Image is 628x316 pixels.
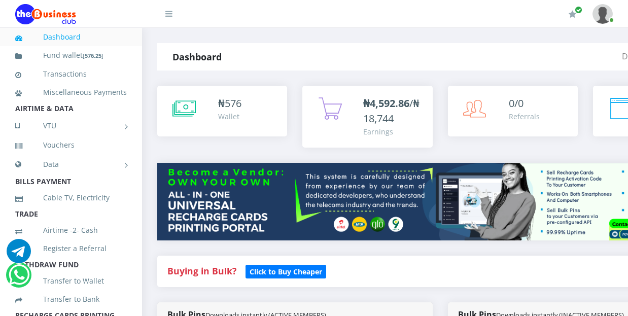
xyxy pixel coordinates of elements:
[250,267,322,276] b: Click to Buy Cheaper
[246,265,326,277] a: Click to Buy Cheaper
[15,269,127,293] a: Transfer to Wallet
[15,152,127,177] a: Data
[509,96,524,110] span: 0/0
[363,96,409,110] b: ₦4,592.86
[167,265,236,277] strong: Buying in Bulk?
[15,4,76,24] img: Logo
[7,247,31,263] a: Chat for support
[15,219,127,242] a: Airtime -2- Cash
[363,126,422,137] div: Earnings
[363,96,420,125] span: /₦18,744
[15,62,127,86] a: Transactions
[225,96,241,110] span: 576
[15,133,127,157] a: Vouchers
[569,10,576,18] i: Renew/Upgrade Subscription
[9,270,29,287] a: Chat for support
[15,237,127,260] a: Register a Referral
[218,96,241,111] div: ₦
[218,111,241,122] div: Wallet
[83,52,103,59] small: [ ]
[15,186,127,209] a: Cable TV, Electricity
[15,113,127,138] a: VTU
[157,86,287,136] a: ₦576 Wallet
[15,25,127,49] a: Dashboard
[448,86,578,136] a: 0/0 Referrals
[15,44,127,67] a: Fund wallet[576.25]
[15,288,127,311] a: Transfer to Bank
[15,81,127,104] a: Miscellaneous Payments
[85,52,101,59] b: 576.25
[509,111,540,122] div: Referrals
[172,51,222,63] strong: Dashboard
[575,6,582,14] span: Renew/Upgrade Subscription
[302,86,432,148] a: ₦4,592.86/₦18,744 Earnings
[592,4,613,24] img: User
